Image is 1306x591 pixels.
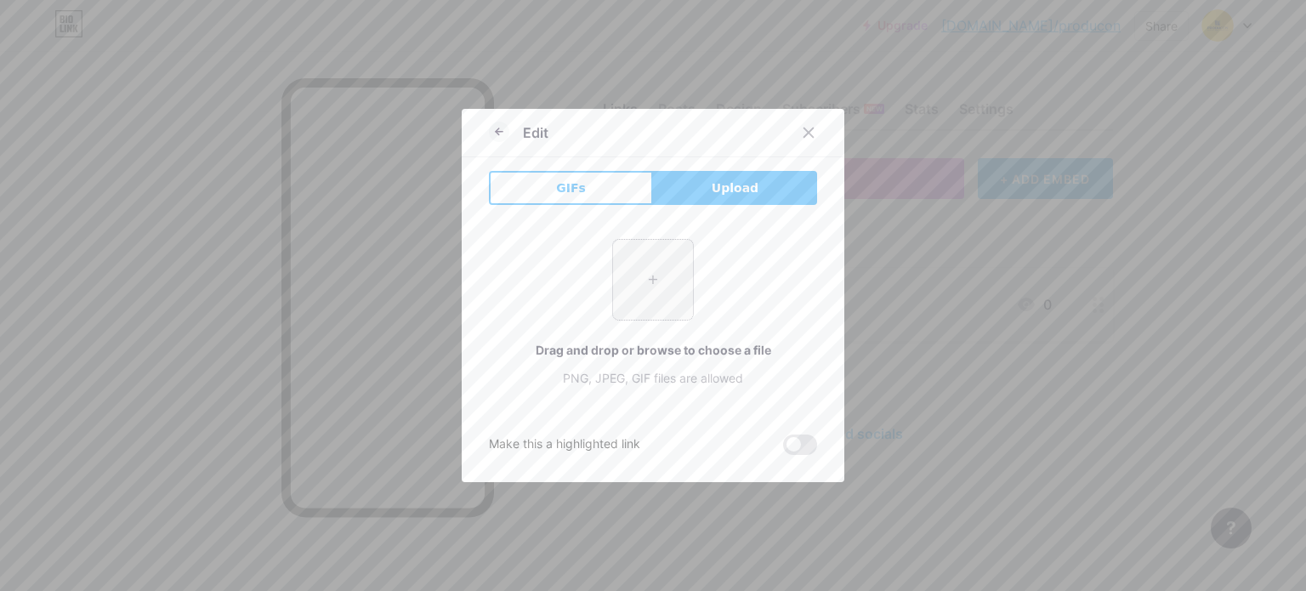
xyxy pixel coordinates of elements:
div: PNG, JPEG, GIF files are allowed [489,369,817,387]
div: Drag and drop or browse to choose a file [489,341,817,359]
button: Upload [653,171,817,205]
button: GIFs [489,171,653,205]
span: GIFs [556,179,586,197]
span: Upload [712,179,758,197]
div: Edit [523,122,548,143]
div: Make this a highlighted link [489,435,640,455]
